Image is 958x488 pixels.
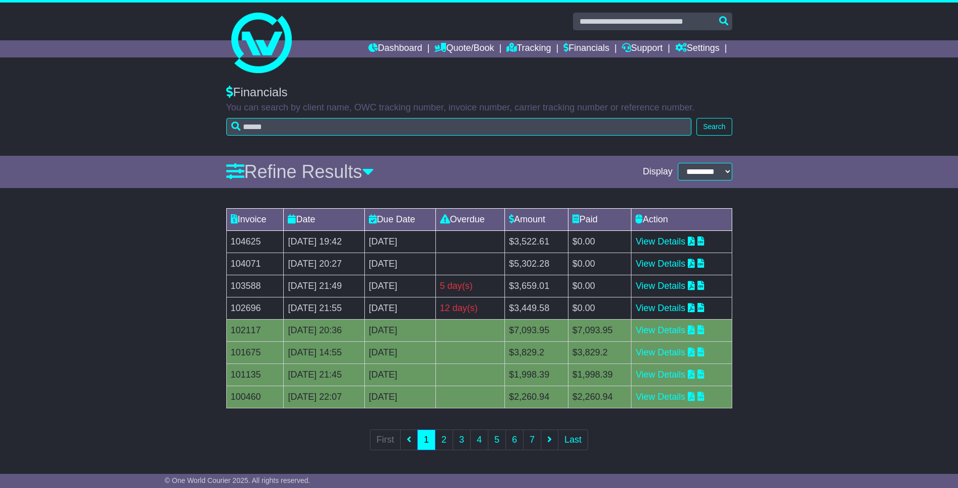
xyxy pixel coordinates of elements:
[284,363,364,386] td: [DATE] 21:45
[226,253,284,275] td: 104071
[226,85,732,100] div: Financials
[505,430,524,450] a: 6
[568,341,631,363] td: $3,829.2
[505,341,568,363] td: $3,829.2
[284,386,364,408] td: [DATE] 22:07
[417,430,435,450] a: 1
[435,430,453,450] a: 2
[631,208,732,230] td: Action
[523,430,541,450] a: 7
[284,297,364,319] td: [DATE] 21:55
[364,208,435,230] td: Due Date
[568,386,631,408] td: $2,260.94
[284,230,364,253] td: [DATE] 19:42
[435,208,504,230] td: Overdue
[453,430,471,450] a: 3
[165,476,310,484] span: © One World Courier 2025. All rights reserved.
[568,208,631,230] td: Paid
[505,363,568,386] td: $1,998.39
[635,236,685,247] a: View Details
[284,275,364,297] td: [DATE] 21:49
[226,208,284,230] td: Invoice
[284,253,364,275] td: [DATE] 20:27
[364,341,435,363] td: [DATE]
[505,208,568,230] td: Amount
[284,341,364,363] td: [DATE] 14:55
[470,430,488,450] a: 4
[284,319,364,341] td: [DATE] 20:36
[568,297,631,319] td: $0.00
[635,347,685,357] a: View Details
[368,40,422,57] a: Dashboard
[635,392,685,402] a: View Details
[635,259,685,269] a: View Details
[226,275,284,297] td: 103588
[505,386,568,408] td: $2,260.94
[568,363,631,386] td: $1,998.39
[440,279,500,293] div: 5 day(s)
[364,253,435,275] td: [DATE]
[226,363,284,386] td: 101135
[505,230,568,253] td: $3,522.61
[364,297,435,319] td: [DATE]
[643,166,672,177] span: Display
[635,281,685,291] a: View Details
[563,40,609,57] a: Financials
[440,301,500,315] div: 12 day(s)
[364,319,435,341] td: [DATE]
[364,275,435,297] td: [DATE]
[226,341,284,363] td: 101675
[434,40,494,57] a: Quote/Book
[568,275,631,297] td: $0.00
[364,386,435,408] td: [DATE]
[635,303,685,313] a: View Details
[505,319,568,341] td: $7,093.95
[506,40,551,57] a: Tracking
[505,275,568,297] td: $3,659.01
[284,208,364,230] td: Date
[568,253,631,275] td: $0.00
[364,363,435,386] td: [DATE]
[675,40,720,57] a: Settings
[364,230,435,253] td: [DATE]
[505,253,568,275] td: $5,302.28
[558,430,588,450] a: Last
[505,297,568,319] td: $3,449.58
[226,161,374,182] a: Refine Results
[226,102,732,113] p: You can search by client name, OWC tracking number, invoice number, carrier tracking number or re...
[622,40,663,57] a: Support
[696,118,732,136] button: Search
[226,386,284,408] td: 100460
[226,297,284,319] td: 102696
[568,319,631,341] td: $7,093.95
[226,319,284,341] td: 102117
[635,325,685,335] a: View Details
[488,430,506,450] a: 5
[568,230,631,253] td: $0.00
[635,370,685,380] a: View Details
[226,230,284,253] td: 104625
